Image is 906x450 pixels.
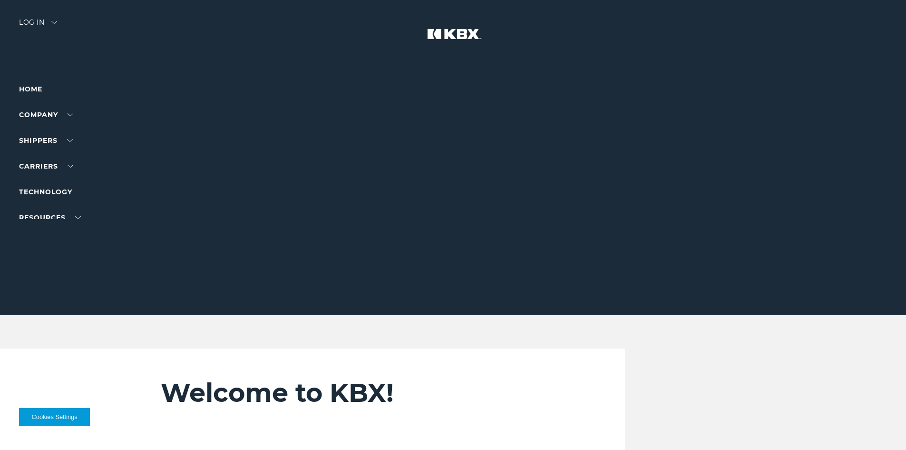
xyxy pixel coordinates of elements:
[19,136,73,145] a: SHIPPERS
[19,162,73,170] a: Carriers
[51,21,57,24] img: arrow
[418,19,489,61] img: kbx logo
[19,213,81,222] a: RESOURCES
[19,188,72,196] a: Technology
[19,85,42,93] a: Home
[19,408,90,426] button: Cookies Settings
[19,19,57,33] div: Log in
[161,377,568,409] h2: Welcome to KBX!
[19,110,73,119] a: Company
